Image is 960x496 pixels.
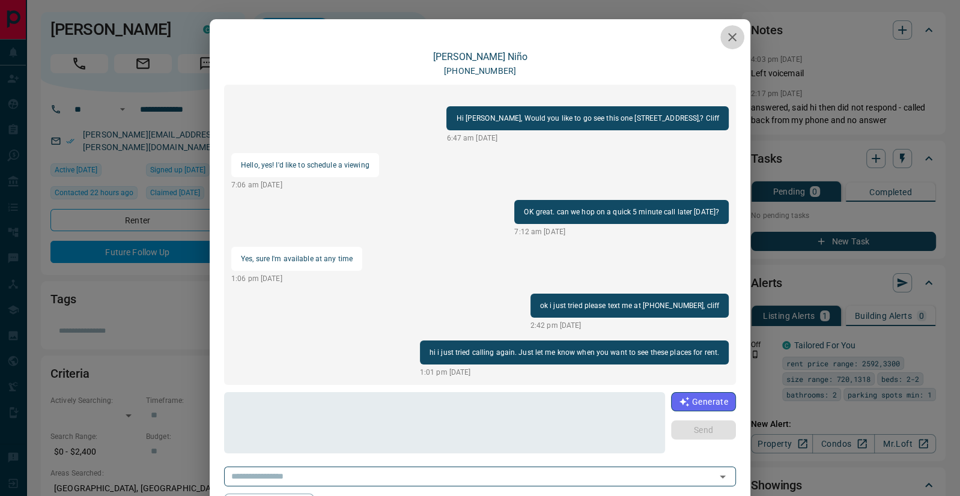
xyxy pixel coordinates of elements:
[241,252,353,266] p: Yes, sure I'm available at any time
[714,468,731,485] button: Open
[540,298,719,313] p: ok i just tried please text me at [PHONE_NUMBER], cliff
[430,345,719,360] p: hi i just tried calling again. Just let me know when you want to see these places for rent.
[241,158,369,172] p: Hello, yes! I'd like to schedule a viewing
[420,367,729,378] p: 1:01 pm [DATE]
[433,51,527,62] a: [PERSON_NAME] Niño
[456,111,719,126] p: Hi [PERSON_NAME], Would you like to go see this one [STREET_ADDRESS],? Cliff
[444,65,516,77] p: [PHONE_NUMBER]
[446,133,729,144] p: 6:47 am [DATE]
[671,392,736,411] button: Generate
[231,273,362,284] p: 1:06 pm [DATE]
[231,180,379,190] p: 7:06 am [DATE]
[524,205,719,219] p: OK great. can we hop on a quick 5 minute call later [DATE]?
[530,320,729,331] p: 2:42 pm [DATE]
[514,226,729,237] p: 7:12 am [DATE]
